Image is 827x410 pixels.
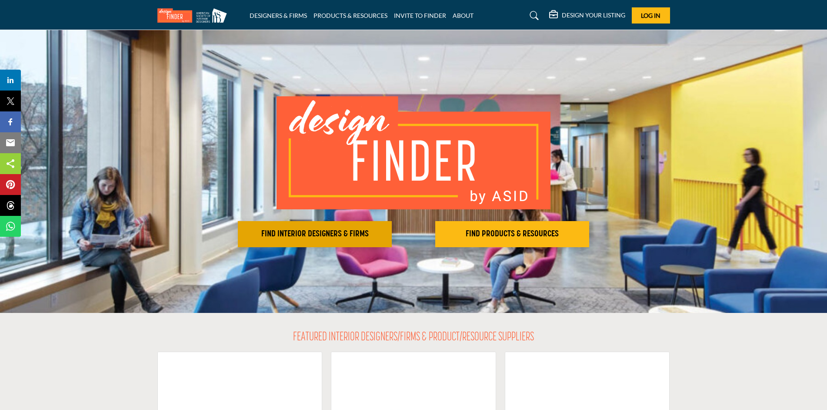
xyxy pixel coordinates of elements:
button: FIND PRODUCTS & RESOURCES [435,221,589,247]
a: Search [521,9,544,23]
h2: FIND INTERIOR DESIGNERS & FIRMS [240,229,389,239]
h2: FEATURED INTERIOR DESIGNERS/FIRMS & PRODUCT/RESOURCE SUPPLIERS [293,330,534,345]
img: Site Logo [157,8,231,23]
h2: FIND PRODUCTS & RESOURCES [438,229,587,239]
a: INVITE TO FINDER [394,12,446,19]
button: FIND INTERIOR DESIGNERS & FIRMS [238,221,392,247]
a: DESIGNERS & FIRMS [250,12,307,19]
h5: DESIGN YOUR LISTING [562,11,625,19]
span: Log In [641,12,660,19]
button: Log In [632,7,670,24]
a: ABOUT [453,12,474,19]
div: DESIGN YOUR LISTING [549,10,625,21]
a: PRODUCTS & RESOURCES [313,12,387,19]
img: image [277,96,550,209]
